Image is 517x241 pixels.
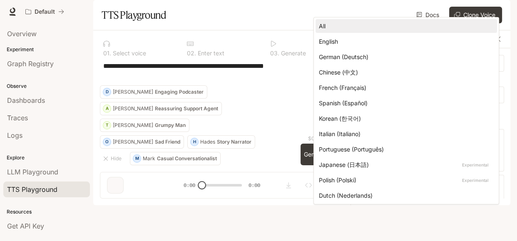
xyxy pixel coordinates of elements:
[460,161,490,169] p: Experimental
[319,68,490,77] div: Chinese (中文)
[319,145,490,154] div: Portuguese (Português)
[319,114,490,123] div: Korean (한국어)
[319,129,490,138] div: Italian (Italiano)
[460,176,490,184] p: Experimental
[319,22,490,30] div: All
[319,191,490,200] div: Dutch (Nederlands)
[319,176,490,184] div: Polish (Polski)
[319,99,490,107] div: Spanish (Español)
[319,160,490,169] div: Japanese (日本語)
[319,83,490,92] div: French (Français)
[319,52,490,61] div: German (Deutsch)
[319,37,490,46] div: English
